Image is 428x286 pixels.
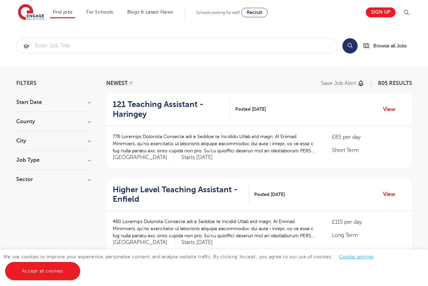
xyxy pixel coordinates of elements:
[247,10,262,15] span: Recruit
[3,254,381,273] span: We use cookies to improve your experience, personalise content, and analyse website traffic. By c...
[127,9,173,15] a: Blogs & Latest News
[363,42,412,50] a: Browse all Jobs
[332,133,405,141] p: £85 per day
[16,119,91,124] h3: County
[86,9,113,15] a: For Schools
[196,10,240,15] span: Schools looking for staff
[254,191,285,198] span: Posted [DATE]
[16,38,337,53] div: Submit
[383,105,400,114] a: View
[321,81,365,86] button: Save job alert
[241,8,268,17] a: Recruit
[113,185,244,204] h2: Higher Level Teaching Assistant - Enfield
[53,9,73,15] a: Find jobs
[113,100,230,119] a: 121 Teaching Assistant - Haringey
[342,38,358,53] button: Search
[378,80,412,86] span: 805 RESULTS
[332,218,405,226] p: £115 per day
[181,239,213,246] p: Starts [DATE]
[113,154,175,161] span: [GEOGRAPHIC_DATA]
[16,138,91,144] h3: City
[5,262,80,280] a: Accept all cookies
[366,7,396,17] a: Sign up
[339,254,374,259] a: Cookie settings
[113,185,249,204] a: Higher Level Teaching Assistant - Enfield
[17,38,337,53] input: Submit
[332,146,405,154] p: Short Term
[16,100,91,105] h3: Start Date
[332,231,405,239] p: Long Term
[113,133,319,154] p: 776 Loremips Dolorsita Consecte adi e Seddoe te Incididu Utlab etd magn: Al Enimad Minimveni, qu’...
[235,106,266,113] span: Posted [DATE]
[16,157,91,163] h3: Job Type
[383,190,400,199] a: View
[16,177,91,182] h3: Sector
[113,100,225,119] h2: 121 Teaching Assistant - Haringey
[18,4,44,21] img: Engage Education
[16,81,37,86] span: Filters
[181,154,213,161] p: Starts [DATE]
[113,239,175,246] span: [GEOGRAPHIC_DATA]
[373,42,407,50] span: Browse all Jobs
[321,81,356,86] p: Save job alert
[113,218,319,239] p: 460 Loremips Dolorsita Consecte adi e Seddoe te Incidid Utlab etd magn: Al Enimad Minimveni, qu’n...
